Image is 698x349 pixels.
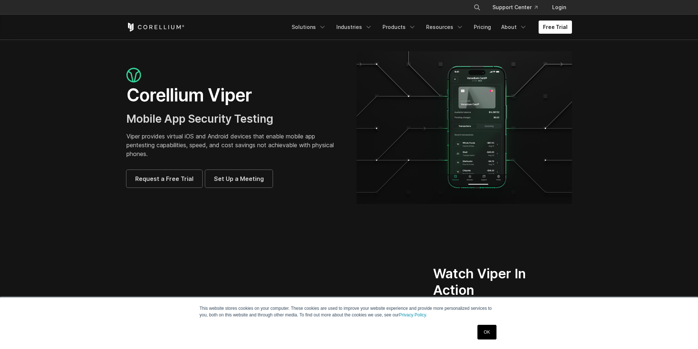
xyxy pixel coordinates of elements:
[126,23,185,31] a: Corellium Home
[332,21,377,34] a: Industries
[497,21,531,34] a: About
[469,21,495,34] a: Pricing
[422,21,468,34] a: Resources
[205,170,273,188] a: Set Up a Meeting
[126,170,202,188] a: Request a Free Trial
[135,174,193,183] span: Request a Free Trial
[399,312,427,318] a: Privacy Policy.
[200,305,499,318] p: This website stores cookies on your computer. These cookies are used to improve your website expe...
[465,1,572,14] div: Navigation Menu
[126,112,273,125] span: Mobile App Security Testing
[126,132,342,158] p: Viper provides virtual iOS and Android devices that enable mobile app pentesting capabilities, sp...
[287,21,330,34] a: Solutions
[487,1,543,14] a: Support Center
[539,21,572,34] a: Free Trial
[477,325,496,339] a: OK
[126,68,141,83] img: viper_icon_large
[433,266,544,298] h2: Watch Viper In Action
[357,51,572,204] img: viper_hero
[546,1,572,14] a: Login
[126,84,342,106] h1: Corellium Viper
[214,174,264,183] span: Set Up a Meeting
[470,1,484,14] button: Search
[378,21,420,34] a: Products
[287,21,572,34] div: Navigation Menu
